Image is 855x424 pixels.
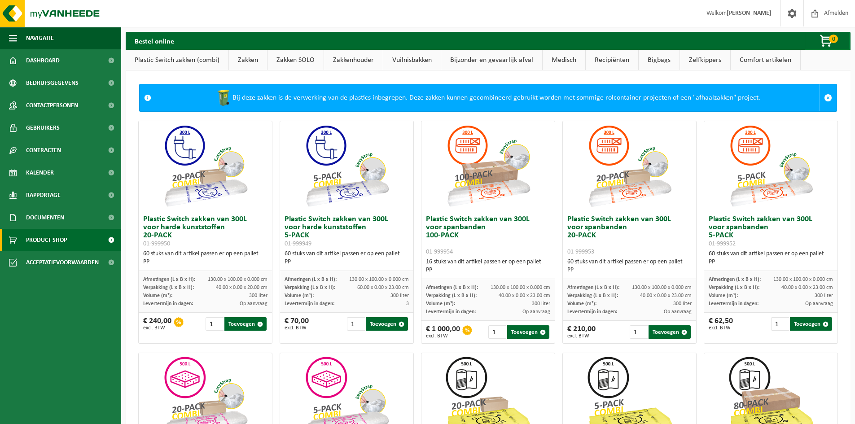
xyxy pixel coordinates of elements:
[143,258,267,266] div: PP
[285,277,337,282] span: Afmetingen (L x B x H):
[324,50,383,70] a: Zakkenhouder
[567,215,692,256] h3: Plastic Switch zakken van 300L voor spanbanden 20-PACK
[426,215,550,256] h3: Plastic Switch zakken van 300L voor spanbanden 100-PACK
[499,293,550,298] span: 40.00 x 0.00 x 23.00 cm
[543,50,585,70] a: Medisch
[709,285,759,290] span: Verpakking (L x B x H):
[426,325,460,339] div: € 1 000,00
[285,240,311,247] span: 01-999949
[790,317,832,331] button: Toevoegen
[206,317,224,331] input: 1
[161,121,250,211] img: 01-999950
[26,139,61,162] span: Contracten
[143,325,171,331] span: excl. BTW
[26,251,99,274] span: Acceptatievoorwaarden
[285,215,409,248] h3: Plastic Switch zakken van 300L voor harde kunststoffen 5-PACK
[426,301,455,306] span: Volume (m³):
[26,162,54,184] span: Kalender
[426,285,478,290] span: Afmetingen (L x B x H):
[349,277,409,282] span: 130.00 x 100.00 x 0.000 cm
[143,250,267,266] div: 60 stuks van dit artikel passen er op een pallet
[216,285,267,290] span: 40.00 x 0.00 x 20.00 cm
[673,301,692,306] span: 300 liter
[26,229,67,251] span: Product Shop
[709,325,733,331] span: excl. BTW
[347,317,365,331] input: 1
[26,206,64,229] span: Documenten
[143,285,194,290] span: Verpakking (L x B x H):
[285,301,334,306] span: Levertermijn in dagen:
[522,309,550,315] span: Op aanvraag
[143,240,170,247] span: 01-999950
[649,325,691,339] button: Toevoegen
[532,301,550,306] span: 300 liter
[567,309,617,315] span: Levertermijn in dagen:
[632,285,692,290] span: 130.00 x 100.00 x 0.000 cm
[815,293,833,298] span: 300 liter
[285,250,409,266] div: 60 stuks van dit artikel passen er op een pallet
[640,293,692,298] span: 40.00 x 0.00 x 23.00 cm
[567,301,596,306] span: Volume (m³):
[26,49,60,72] span: Dashboard
[302,121,392,211] img: 01-999949
[229,50,267,70] a: Zakken
[285,285,335,290] span: Verpakking (L x B x H):
[805,301,833,306] span: Op aanvraag
[731,50,800,70] a: Comfort artikelen
[567,285,619,290] span: Afmetingen (L x B x H):
[567,266,692,274] div: PP
[586,50,638,70] a: Recipiënten
[215,89,232,107] img: WB-0240-HPE-GN-50.png
[567,249,594,255] span: 01-999953
[426,266,550,274] div: PP
[383,50,441,70] a: Vuilnisbakken
[26,117,60,139] span: Gebruikers
[773,277,833,282] span: 130.00 x 100.00 x 0.000 cm
[285,325,309,331] span: excl. BTW
[443,121,533,211] img: 01-999954
[709,301,759,306] span: Levertermijn in dagen:
[426,249,453,255] span: 01-999954
[426,309,476,315] span: Levertermijn in dagen:
[26,94,78,117] span: Contactpersonen
[726,121,816,211] img: 01-999952
[488,325,507,339] input: 1
[829,35,838,43] span: 0
[781,285,833,290] span: 40.00 x 0.00 x 23.00 cm
[567,333,596,339] span: excl. BTW
[630,325,648,339] input: 1
[585,121,675,211] img: 01-999953
[26,27,54,49] span: Navigatie
[224,317,267,331] button: Toevoegen
[441,50,542,70] a: Bijzonder en gevaarlijk afval
[143,293,172,298] span: Volume (m³):
[567,258,692,274] div: 60 stuks van dit artikel passen er op een pallet
[639,50,680,70] a: Bigbags
[426,293,477,298] span: Verpakking (L x B x H):
[249,293,267,298] span: 300 liter
[426,258,550,274] div: 16 stuks van dit artikel passen er op een pallet
[709,317,733,331] div: € 62,50
[208,277,267,282] span: 130.00 x 100.00 x 0.000 cm
[285,258,409,266] div: PP
[26,184,61,206] span: Rapportage
[727,10,772,17] strong: [PERSON_NAME]
[507,325,549,339] button: Toevoegen
[390,293,409,298] span: 300 liter
[771,317,789,331] input: 1
[709,240,736,247] span: 01-999952
[709,250,833,266] div: 60 stuks van dit artikel passen er op een pallet
[709,277,761,282] span: Afmetingen (L x B x H):
[567,293,618,298] span: Verpakking (L x B x H):
[285,293,314,298] span: Volume (m³):
[709,293,738,298] span: Volume (m³):
[143,215,267,248] h3: Plastic Switch zakken van 300L voor harde kunststoffen 20-PACK
[805,32,850,50] button: 0
[156,84,819,111] div: Bij deze zakken is de verwerking van de plastics inbegrepen. Deze zakken kunnen gecombineerd gebr...
[567,325,596,339] div: € 210,00
[143,317,171,331] div: € 240,00
[664,309,692,315] span: Op aanvraag
[819,84,837,111] a: Sluit melding
[709,215,833,248] h3: Plastic Switch zakken van 300L voor spanbanden 5-PACK
[709,258,833,266] div: PP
